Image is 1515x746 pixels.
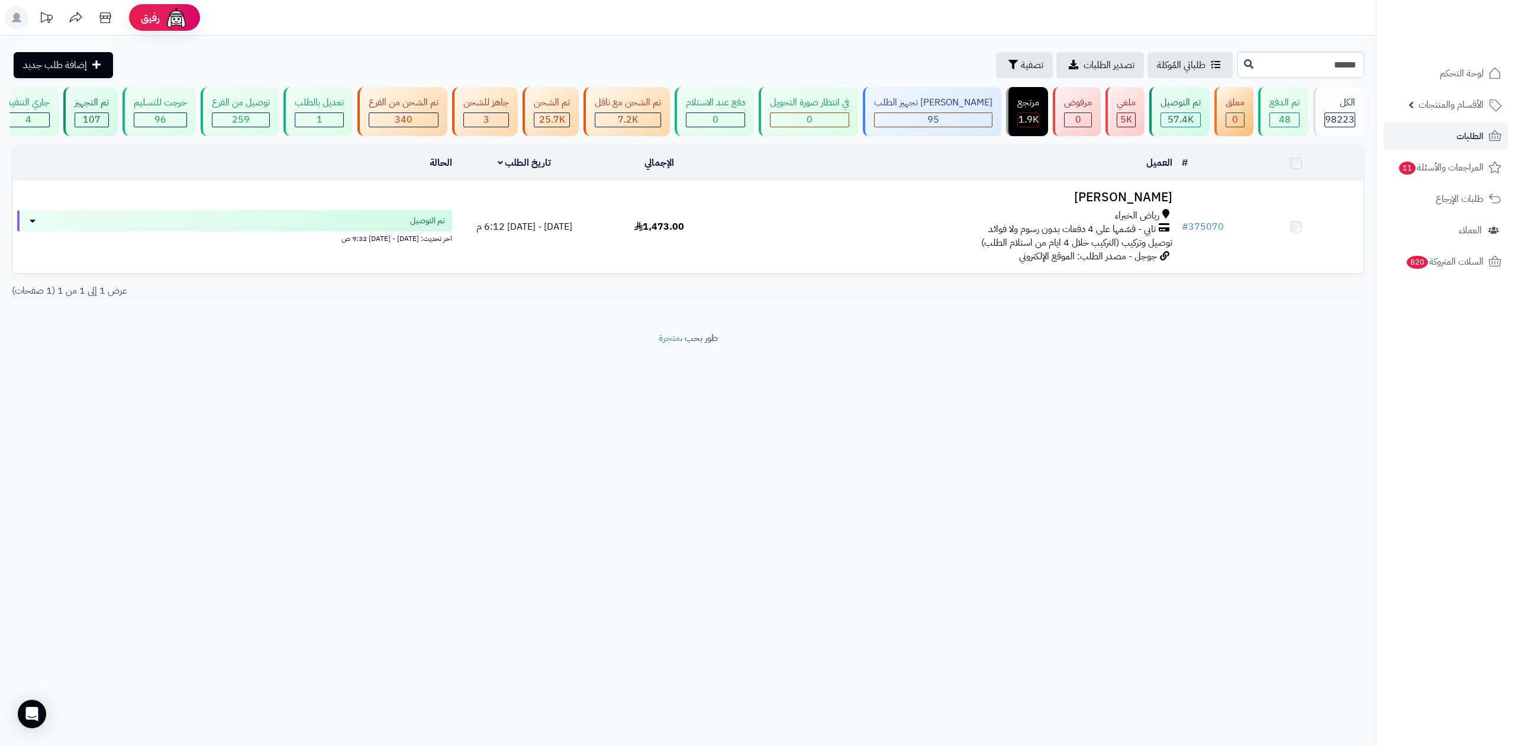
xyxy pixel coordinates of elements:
a: الحالة [430,156,452,170]
div: 107 [75,113,108,127]
a: تم التجهيز 107 [61,87,120,136]
span: 25.7K [539,112,565,127]
div: 1874 [1018,113,1039,127]
div: معلق [1226,96,1245,110]
div: 0 [1226,113,1244,127]
div: تم التوصيل [1161,96,1201,110]
a: #375070 [1182,220,1224,234]
a: جاهز للشحن 3 [450,87,520,136]
a: تم التوصيل 57.4K [1147,87,1212,136]
div: 5031 [1117,113,1135,127]
span: تم التوصيل [410,215,445,227]
span: 0 [1075,112,1081,127]
span: 1 [317,112,323,127]
a: السلات المتروكة820 [1384,247,1508,276]
a: تم الشحن من الفرع 340 [355,87,450,136]
div: [PERSON_NAME] تجهيز الطلب [874,96,992,110]
a: تم الشحن مع ناقل 7.2K [581,87,672,136]
div: تم الشحن من الفرع [369,96,439,110]
div: 57429 [1161,113,1200,127]
span: [DATE] - [DATE] 6:12 م [476,220,572,234]
div: 340 [369,113,438,127]
span: 11 [1399,162,1416,175]
span: طلباتي المُوكلة [1157,58,1205,72]
div: ملغي [1117,96,1136,110]
div: تم التجهيز [75,96,109,110]
div: 95 [875,113,992,127]
a: العميل [1146,156,1172,170]
div: تم الشحن مع ناقل [595,96,661,110]
span: 95 [927,112,939,127]
div: تم الدفع [1269,96,1300,110]
a: ملغي 5K [1103,87,1147,136]
a: تم الدفع 48 [1256,87,1311,136]
div: تعديل بالطلب [295,96,344,110]
span: 5K [1120,112,1132,127]
span: 96 [154,112,166,127]
a: مرتجع 1.9K [1004,87,1050,136]
a: الإجمالي [644,156,674,170]
div: دفع عند الاستلام [686,96,745,110]
a: طلباتي المُوكلة [1147,52,1233,78]
a: تم الشحن 25.7K [520,87,581,136]
span: 107 [83,112,101,127]
span: رياض الخبراء [1115,209,1159,223]
a: # [1182,156,1188,170]
a: طلبات الإرجاع [1384,185,1508,213]
span: 0 [807,112,813,127]
a: معلق 0 [1212,87,1256,136]
div: عرض 1 إلى 1 من 1 (1 صفحات) [3,284,688,298]
div: 1 [295,113,343,127]
div: 25714 [534,113,569,127]
span: تابي - قسّمها على 4 دفعات بدون رسوم ولا فوائد [988,223,1156,236]
a: تحديثات المنصة [31,6,61,33]
a: [PERSON_NAME] تجهيز الطلب 95 [860,87,1004,136]
span: رفيق [141,11,160,25]
span: 0 [1232,112,1238,127]
a: العملاء [1384,216,1508,245]
div: اخر تحديث: [DATE] - [DATE] 9:32 ص [17,231,452,244]
span: الأقسام والمنتجات [1419,97,1484,113]
div: 7222 [595,113,660,127]
span: السلات المتروكة [1406,253,1484,270]
div: جاري التنفيذ [7,96,50,110]
a: لوحة التحكم [1384,59,1508,88]
span: إضافة طلب جديد [23,58,87,72]
a: الطلبات [1384,122,1508,150]
div: Open Intercom Messenger [18,700,46,728]
a: تصدير الطلبات [1056,52,1144,78]
span: 820 [1407,256,1428,269]
span: 57.4K [1168,112,1194,127]
span: # [1182,220,1188,234]
span: تصفية [1021,58,1043,72]
a: متجرة [659,331,680,345]
span: لوحة التحكم [1440,65,1484,82]
span: تصدير الطلبات [1084,58,1134,72]
a: تاريخ الطلب [498,156,552,170]
div: الكل [1324,96,1355,110]
span: جوجل - مصدر الطلب: الموقع الإلكتروني [1019,249,1157,263]
img: ai-face.png [165,6,188,30]
span: 0 [713,112,718,127]
a: مرفوض 0 [1050,87,1103,136]
a: خرجت للتسليم 96 [120,87,198,136]
div: 0 [1065,113,1091,127]
a: في انتظار صورة التحويل 0 [756,87,860,136]
h3: [PERSON_NAME] [731,191,1172,204]
div: في انتظار صورة التحويل [770,96,849,110]
img: logo-2.png [1435,9,1504,34]
span: 4 [25,112,31,127]
div: 48 [1270,113,1299,127]
span: المراجعات والأسئلة [1398,159,1484,176]
div: مرفوض [1064,96,1092,110]
span: طلبات الإرجاع [1436,191,1484,207]
div: 259 [212,113,269,127]
a: تعديل بالطلب 1 [281,87,355,136]
div: 96 [134,113,186,127]
a: توصيل من الفرع 259 [198,87,281,136]
a: الكل98223 [1311,87,1366,136]
span: 98223 [1325,112,1355,127]
span: 3 [483,112,489,127]
a: المراجعات والأسئلة11 [1384,153,1508,182]
div: 0 [686,113,744,127]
